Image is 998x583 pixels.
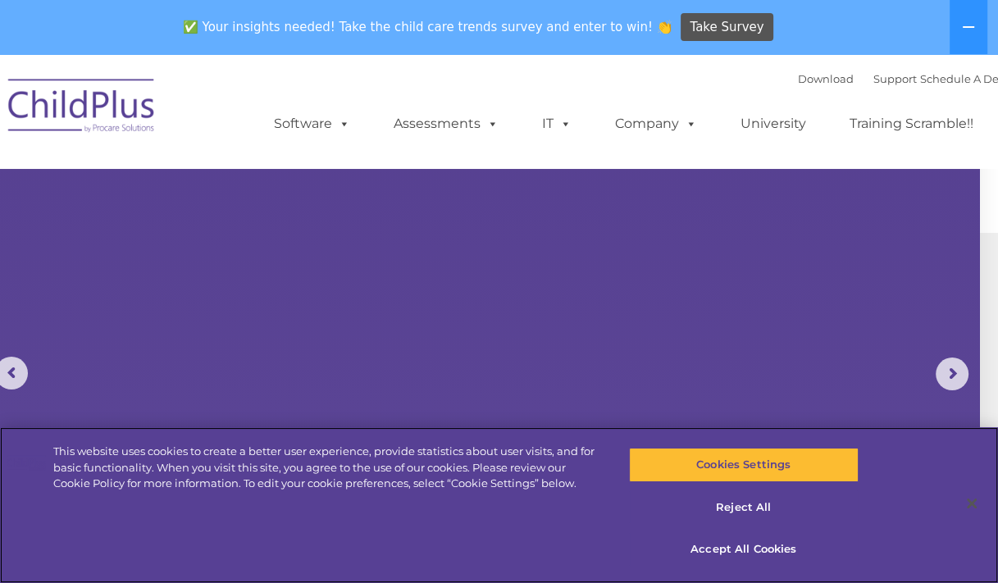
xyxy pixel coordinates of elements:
[257,107,367,140] a: Software
[954,485,990,522] button: Close
[873,72,917,85] a: Support
[629,448,859,482] button: Cookies Settings
[223,175,293,188] span: Phone number
[629,490,859,525] button: Reject All
[681,13,773,42] a: Take Survey
[724,107,823,140] a: University
[223,108,273,121] span: Last name
[833,107,990,140] a: Training Scramble!!
[599,107,713,140] a: Company
[526,107,588,140] a: IT
[798,72,854,85] a: Download
[690,13,763,42] span: Take Survey
[53,444,599,492] div: This website uses cookies to create a better user experience, provide statistics about user visit...
[629,532,859,567] button: Accept All Cookies
[176,11,678,43] span: ✅ Your insights needed! Take the child care trends survey and enter to win! 👏
[377,107,515,140] a: Assessments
